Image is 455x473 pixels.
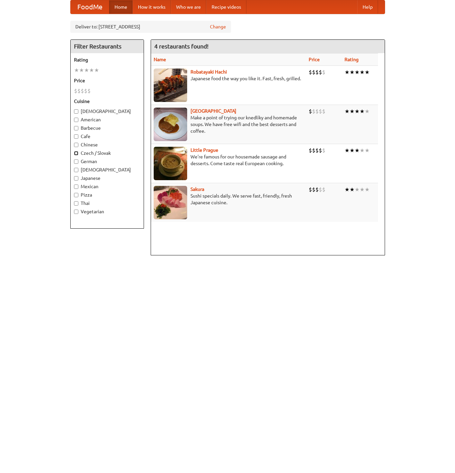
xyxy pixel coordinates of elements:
[74,166,140,173] label: [DEMOGRAPHIC_DATA]
[360,108,365,115] li: ★
[74,141,140,148] label: Chinese
[365,69,370,76] li: ★
[191,147,218,153] a: Little Prague
[309,108,312,115] li: $
[345,186,350,193] li: ★
[154,147,187,180] img: littleprague.jpg
[322,147,325,154] li: $
[79,67,84,74] li: ★
[322,108,325,115] li: $
[210,23,226,30] a: Change
[345,108,350,115] li: ★
[74,116,140,123] label: American
[365,147,370,154] li: ★
[71,40,144,53] h4: Filter Restaurants
[74,133,140,140] label: Cafe
[74,108,140,115] label: [DEMOGRAPHIC_DATA]
[154,114,304,134] p: Make a point of trying our knedlíky and homemade soups. We have free wifi and the best desserts a...
[312,69,315,76] li: $
[191,187,204,192] a: Sakura
[350,186,355,193] li: ★
[350,147,355,154] li: ★
[87,87,91,95] li: $
[309,147,312,154] li: $
[360,186,365,193] li: ★
[319,69,322,76] li: $
[154,69,187,102] img: robatayaki.jpg
[84,67,89,74] li: ★
[309,69,312,76] li: $
[315,69,319,76] li: $
[319,147,322,154] li: $
[365,186,370,193] li: ★
[154,75,304,82] p: Japanese food the way you like it. Fast, fresh, grilled.
[77,87,81,95] li: $
[74,125,140,131] label: Barbecue
[74,192,140,198] label: Pizza
[309,57,320,62] a: Price
[74,118,78,122] input: American
[94,67,99,74] li: ★
[74,126,78,130] input: Barbecue
[74,143,78,147] input: Chinese
[315,186,319,193] li: $
[154,43,209,49] ng-pluralize: 4 restaurants found!
[154,108,187,141] img: czechpoint.jpg
[89,67,94,74] li: ★
[74,159,78,164] input: German
[74,87,77,95] li: $
[360,147,365,154] li: ★
[74,98,140,105] h5: Cuisine
[355,69,360,76] li: ★
[345,69,350,76] li: ★
[154,193,304,206] p: Sushi specials daily. We serve fast, friendly, fresh Japanese cuisine.
[74,185,78,189] input: Mexican
[154,57,166,62] a: Name
[74,158,140,165] label: German
[74,134,78,139] input: Cafe
[191,69,227,75] a: Robatayaki Hachi
[109,0,133,14] a: Home
[360,69,365,76] li: ★
[84,87,87,95] li: $
[133,0,171,14] a: How it works
[350,69,355,76] li: ★
[357,0,378,14] a: Help
[74,151,78,155] input: Czech / Slovak
[74,175,140,182] label: Japanese
[74,200,140,207] label: Thai
[81,87,84,95] li: $
[345,147,350,154] li: ★
[319,186,322,193] li: $
[74,109,78,114] input: [DEMOGRAPHIC_DATA]
[74,193,78,197] input: Pizza
[322,186,325,193] li: $
[74,77,140,84] h5: Price
[74,176,78,181] input: Japanese
[355,147,360,154] li: ★
[315,108,319,115] li: $
[206,0,246,14] a: Recipe videos
[154,153,304,167] p: We're famous for our housemade sausage and desserts. Come taste real European cooking.
[74,56,140,63] h5: Rating
[74,208,140,215] label: Vegetarian
[191,108,236,114] a: [GEOGRAPHIC_DATA]
[319,108,322,115] li: $
[74,201,78,206] input: Thai
[322,69,325,76] li: $
[171,0,206,14] a: Who we are
[74,150,140,156] label: Czech / Slovak
[74,168,78,172] input: [DEMOGRAPHIC_DATA]
[350,108,355,115] li: ★
[309,186,312,193] li: $
[315,147,319,154] li: $
[70,21,231,33] div: Deliver to: [STREET_ADDRESS]
[71,0,109,14] a: FoodMe
[74,210,78,214] input: Vegetarian
[355,186,360,193] li: ★
[154,186,187,219] img: sakura.jpg
[355,108,360,115] li: ★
